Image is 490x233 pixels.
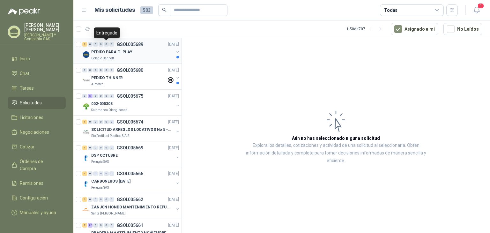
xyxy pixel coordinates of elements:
[82,128,90,136] img: Company Logo
[20,194,48,201] span: Configuración
[20,158,60,172] span: Órdenes de Compra
[82,196,180,216] a: 2 0 0 0 0 0 GSOL005662[DATE] Company LogoZANJON HONDO MANTENIMIENTO REPUESTOSSanta [PERSON_NAME]
[82,66,180,87] a: 0 0 0 0 0 0 GSOL005680[DATE] Company LogoPEDIDO THINNERAlmatec
[82,206,90,214] img: Company Logo
[88,171,93,176] div: 0
[117,68,143,72] p: GSOL005680
[117,146,143,150] p: GSOL005669
[82,146,87,150] div: 1
[99,94,103,98] div: 0
[109,197,114,202] div: 0
[117,197,143,202] p: GSOL005662
[88,120,93,124] div: 0
[8,111,66,124] a: Licitaciones
[20,85,34,92] span: Tareas
[99,120,103,124] div: 0
[246,142,426,165] p: Explora los detalles, cotizaciones y actividad de una solicitud al seleccionarla. Obtén informaci...
[8,53,66,65] a: Inicio
[109,120,114,124] div: 0
[99,68,103,72] div: 0
[82,51,90,58] img: Company Logo
[109,171,114,176] div: 0
[88,197,93,202] div: 0
[346,24,386,34] div: 1 - 50 de 707
[82,154,90,162] img: Company Logo
[117,120,143,124] p: GSOL005674
[384,7,397,14] div: Todas
[82,102,90,110] img: Company Logo
[20,129,49,136] span: Negociaciones
[20,143,34,150] span: Cotizar
[82,171,87,176] div: 1
[109,223,114,228] div: 0
[168,67,179,73] p: [DATE]
[168,41,179,48] p: [DATE]
[104,197,109,202] div: 0
[471,4,482,16] button: 1
[99,146,103,150] div: 0
[82,68,87,72] div: 0
[20,55,30,62] span: Inicio
[104,120,109,124] div: 0
[91,133,130,139] p: Rio Fertil del Pacífico S.A.S.
[168,145,179,151] p: [DATE]
[8,97,66,109] a: Solicitudes
[94,27,120,38] div: Entregado
[443,23,482,35] button: No Leídos
[8,67,66,79] a: Chat
[88,68,93,72] div: 0
[93,42,98,47] div: 0
[8,141,66,153] a: Cotizar
[8,192,66,204] a: Configuración
[104,146,109,150] div: 0
[91,108,131,113] p: Salamanca Oleaginosas SAS
[99,171,103,176] div: 0
[8,177,66,189] a: Remisiones
[8,207,66,219] a: Manuales y ayuda
[168,171,179,177] p: [DATE]
[20,114,43,121] span: Licitaciones
[88,223,93,228] div: 12
[8,8,40,15] img: Logo peakr
[99,197,103,202] div: 0
[104,68,109,72] div: 0
[91,101,113,107] p: 002-005308
[8,82,66,94] a: Tareas
[292,135,380,142] h3: Aún no has seleccionado niguna solicitud
[20,70,29,77] span: Chat
[82,180,90,188] img: Company Logo
[93,223,98,228] div: 0
[93,94,98,98] div: 0
[391,23,438,35] button: Asignado a mi
[168,222,179,229] p: [DATE]
[91,49,132,55] p: PEDIDO PARA EL PLAY
[91,204,171,210] p: ZANJON HONDO MANTENIMIENTO REPUESTOS
[8,155,66,175] a: Órdenes de Compra
[99,42,103,47] div: 0
[24,33,66,41] p: [PERSON_NAME] Y Compañía SAS
[91,178,130,184] p: CARBONEROS [DATE]
[82,223,87,228] div: 2
[88,42,93,47] div: 0
[91,211,126,216] p: Santa [PERSON_NAME]
[94,5,135,15] h1: Mis solicitudes
[82,92,180,113] a: 0 6 0 0 0 0 GSOL005675[DATE] Company Logo002-005308Salamanca Oleaginosas SAS
[91,185,109,190] p: Perugia SAS
[82,77,90,84] img: Company Logo
[109,94,114,98] div: 0
[99,223,103,228] div: 0
[20,99,42,106] span: Solicitudes
[91,82,103,87] p: Almatec
[82,42,87,47] div: 2
[109,42,114,47] div: 0
[82,41,180,61] a: 2 0 0 0 0 0 GSOL005689[DATE] Company LogoPEDIDO PARA EL PLAYColegio Bennett
[93,197,98,202] div: 0
[82,120,87,124] div: 1
[109,68,114,72] div: 0
[20,209,56,216] span: Manuales y ayuda
[104,42,109,47] div: 0
[109,146,114,150] div: 0
[168,119,179,125] p: [DATE]
[117,42,143,47] p: GSOL005689
[117,223,143,228] p: GSOL005661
